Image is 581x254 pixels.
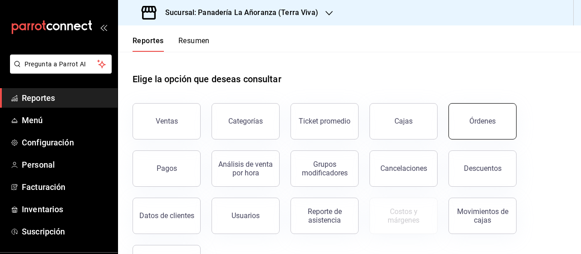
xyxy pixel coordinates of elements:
[156,117,178,125] div: Ventas
[139,211,194,220] div: Datos de clientes
[22,203,110,215] span: Inventarios
[469,117,496,125] div: Órdenes
[10,55,112,74] button: Pregunta a Parrot AI
[299,117,350,125] div: Ticket promedio
[394,117,413,125] div: Cajas
[133,72,281,86] h1: Elige la opción que deseas consultar
[290,103,359,139] button: Ticket promedio
[22,114,110,126] span: Menú
[290,150,359,187] button: Grupos modificadores
[133,36,210,52] div: navigation tabs
[178,36,210,52] button: Resumen
[22,136,110,149] span: Configuración
[448,198,517,234] button: Movimientos de cajas
[375,207,432,224] div: Costos y márgenes
[454,207,511,224] div: Movimientos de cajas
[380,164,427,173] div: Cancelaciones
[133,198,201,234] button: Datos de clientes
[212,198,280,234] button: Usuarios
[22,225,110,238] span: Suscripción
[133,150,201,187] button: Pagos
[22,159,110,171] span: Personal
[100,24,107,31] button: open_drawer_menu
[464,164,502,173] div: Descuentos
[217,160,274,177] div: Análisis de venta por hora
[369,103,438,139] button: Cajas
[133,36,164,52] button: Reportes
[369,150,438,187] button: Cancelaciones
[212,150,280,187] button: Análisis de venta por hora
[448,103,517,139] button: Órdenes
[22,92,110,104] span: Reportes
[296,160,353,177] div: Grupos modificadores
[158,7,318,18] h3: Sucursal: Panadería La Añoranza (Terra Viva)
[25,60,98,69] span: Pregunta a Parrot AI
[448,150,517,187] button: Descuentos
[369,198,438,234] button: Contrata inventarios para ver este reporte
[212,103,280,139] button: Categorías
[290,198,359,234] button: Reporte de asistencia
[296,207,353,224] div: Reporte de asistencia
[6,66,112,75] a: Pregunta a Parrot AI
[231,211,260,220] div: Usuarios
[133,103,201,139] button: Ventas
[22,181,110,193] span: Facturación
[228,117,263,125] div: Categorías
[157,164,177,173] div: Pagos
